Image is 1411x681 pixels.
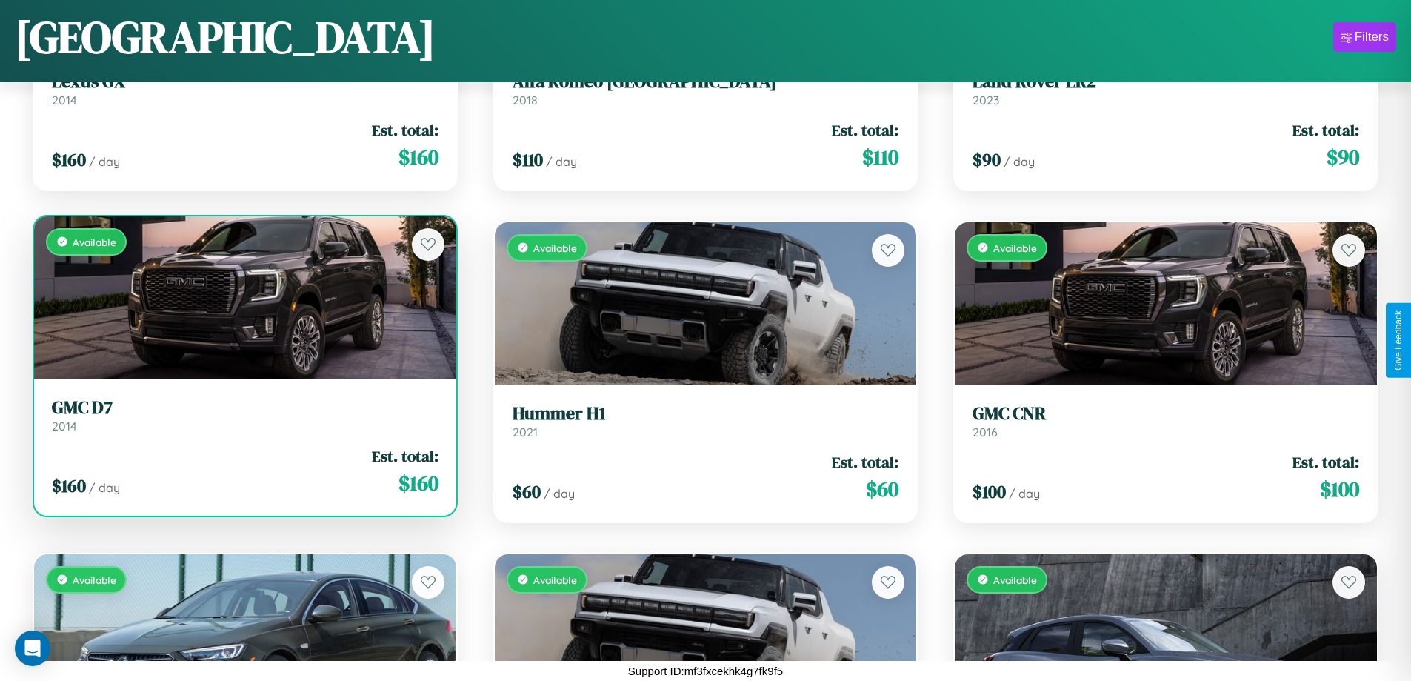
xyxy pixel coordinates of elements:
[1393,310,1404,371] div: Give Feedback
[513,479,541,504] span: $ 60
[52,71,438,107] a: Lexus GX2014
[866,474,898,504] span: $ 60
[973,93,999,107] span: 2023
[973,71,1359,93] h3: Land Rover LR2
[973,71,1359,107] a: Land Rover LR22023
[1009,486,1040,501] span: / day
[973,479,1006,504] span: $ 100
[513,71,899,93] h3: Alfa Romeo [GEOGRAPHIC_DATA]
[513,425,538,439] span: 2021
[52,397,438,433] a: GMC D72014
[1292,451,1359,473] span: Est. total:
[1292,119,1359,141] span: Est. total:
[89,154,120,169] span: / day
[52,147,86,172] span: $ 160
[832,119,898,141] span: Est. total:
[73,236,116,248] span: Available
[1004,154,1035,169] span: / day
[1333,22,1396,52] button: Filters
[73,574,116,586] span: Available
[832,451,898,473] span: Est. total:
[862,142,898,172] span: $ 110
[973,403,1359,439] a: GMC CNR2016
[513,403,899,439] a: Hummer H12021
[513,147,543,172] span: $ 110
[15,631,50,666] div: Open Intercom Messenger
[372,445,438,467] span: Est. total:
[1327,142,1359,172] span: $ 90
[1320,474,1359,504] span: $ 100
[544,486,575,501] span: / day
[513,93,538,107] span: 2018
[973,403,1359,425] h3: GMC CNR
[398,142,438,172] span: $ 160
[372,119,438,141] span: Est. total:
[1355,30,1389,44] div: Filters
[546,154,577,169] span: / day
[52,419,77,433] span: 2014
[533,242,577,254] span: Available
[513,71,899,107] a: Alfa Romeo [GEOGRAPHIC_DATA]2018
[15,7,436,67] h1: [GEOGRAPHIC_DATA]
[52,71,438,93] h3: Lexus GX
[973,425,998,439] span: 2016
[533,574,577,586] span: Available
[628,661,783,681] p: Support ID: mf3fxcekhk4g7fk9f5
[398,468,438,498] span: $ 160
[52,474,86,498] span: $ 160
[52,93,77,107] span: 2014
[993,574,1037,586] span: Available
[973,147,1001,172] span: $ 90
[52,397,438,419] h3: GMC D7
[513,403,899,425] h3: Hummer H1
[993,242,1037,254] span: Available
[89,480,120,495] span: / day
